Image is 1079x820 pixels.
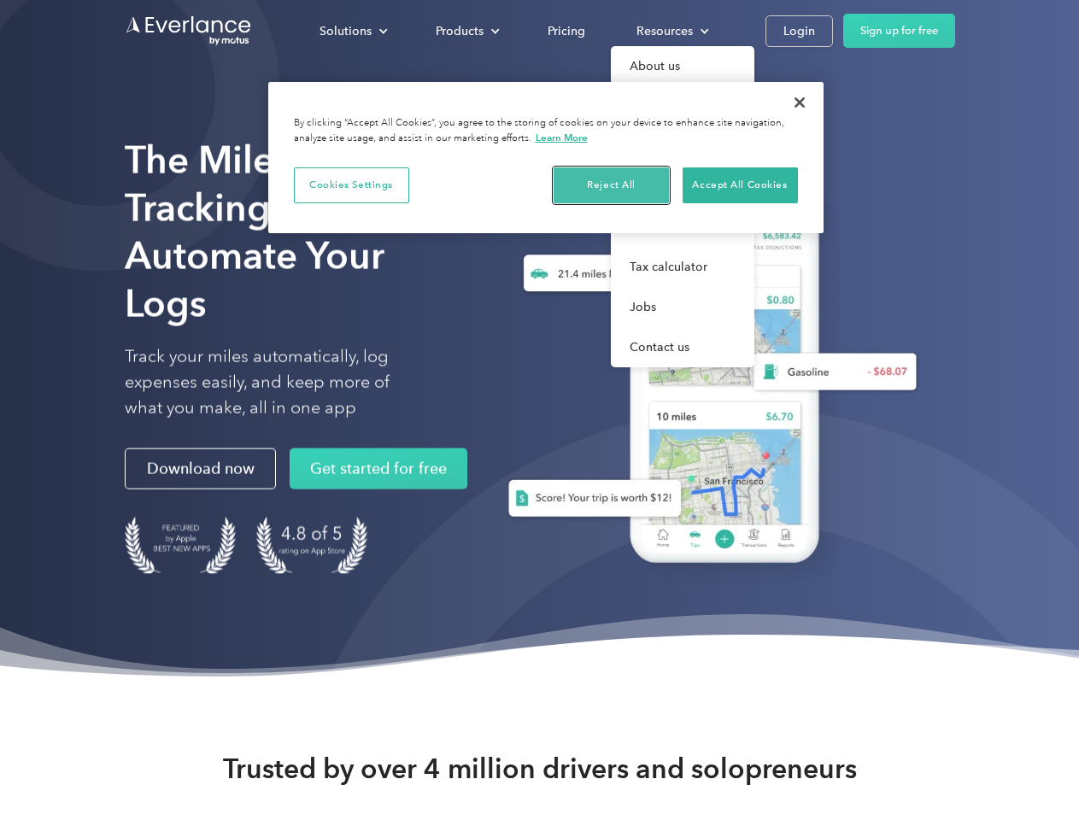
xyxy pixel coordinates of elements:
[320,20,372,42] div: Solutions
[294,116,798,146] div: By clicking “Accept All Cookies”, you agree to the storing of cookies on your device to enhance s...
[611,46,754,86] a: About us
[781,84,818,121] button: Close
[419,16,513,46] div: Products
[531,16,602,46] a: Pricing
[125,448,276,489] a: Download now
[548,20,585,42] div: Pricing
[436,20,484,42] div: Products
[268,82,824,233] div: Privacy
[843,14,955,48] a: Sign up for free
[619,16,723,46] div: Resources
[290,448,467,489] a: Get started for free
[256,517,367,574] img: 4.9 out of 5 stars on the app store
[294,167,409,203] button: Cookies Settings
[683,167,798,203] button: Accept All Cookies
[554,167,669,203] button: Reject All
[268,82,824,233] div: Cookie banner
[611,287,754,327] a: Jobs
[481,162,930,589] img: Everlance, mileage tracker app, expense tracking app
[223,752,857,786] strong: Trusted by over 4 million drivers and solopreneurs
[302,16,402,46] div: Solutions
[125,15,253,47] a: Go to homepage
[125,517,236,574] img: Badge for Featured by Apple Best New Apps
[611,247,754,287] a: Tax calculator
[125,344,430,421] p: Track your miles automatically, log expenses easily, and keep more of what you make, all in one app
[636,20,693,42] div: Resources
[611,46,754,367] nav: Resources
[783,20,815,42] div: Login
[765,15,833,47] a: Login
[611,327,754,367] a: Contact us
[536,132,588,143] a: More information about your privacy, opens in a new tab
